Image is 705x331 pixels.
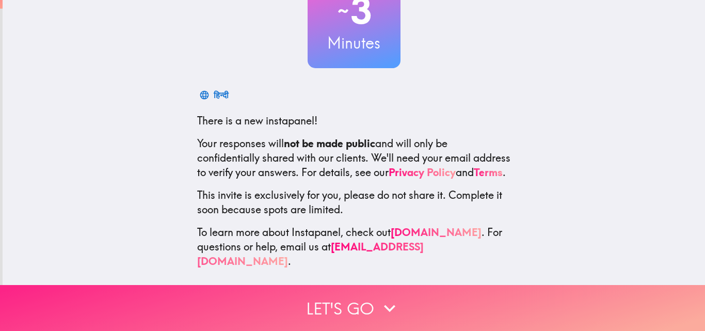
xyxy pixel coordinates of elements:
[197,136,511,180] p: Your responses will and will only be confidentially shared with our clients. We'll need your emai...
[197,85,233,105] button: हिन्दी
[389,166,456,179] a: Privacy Policy
[284,137,375,150] b: not be made public
[474,166,503,179] a: Terms
[197,114,317,127] span: There is a new instapanel!
[197,240,424,267] a: [EMAIL_ADDRESS][DOMAIN_NAME]
[391,226,482,239] a: [DOMAIN_NAME]
[214,88,229,102] div: हिन्दी
[197,225,511,269] p: To learn more about Instapanel, check out . For questions or help, email us at .
[197,188,511,217] p: This invite is exclusively for you, please do not share it. Complete it soon because spots are li...
[308,32,400,54] h3: Minutes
